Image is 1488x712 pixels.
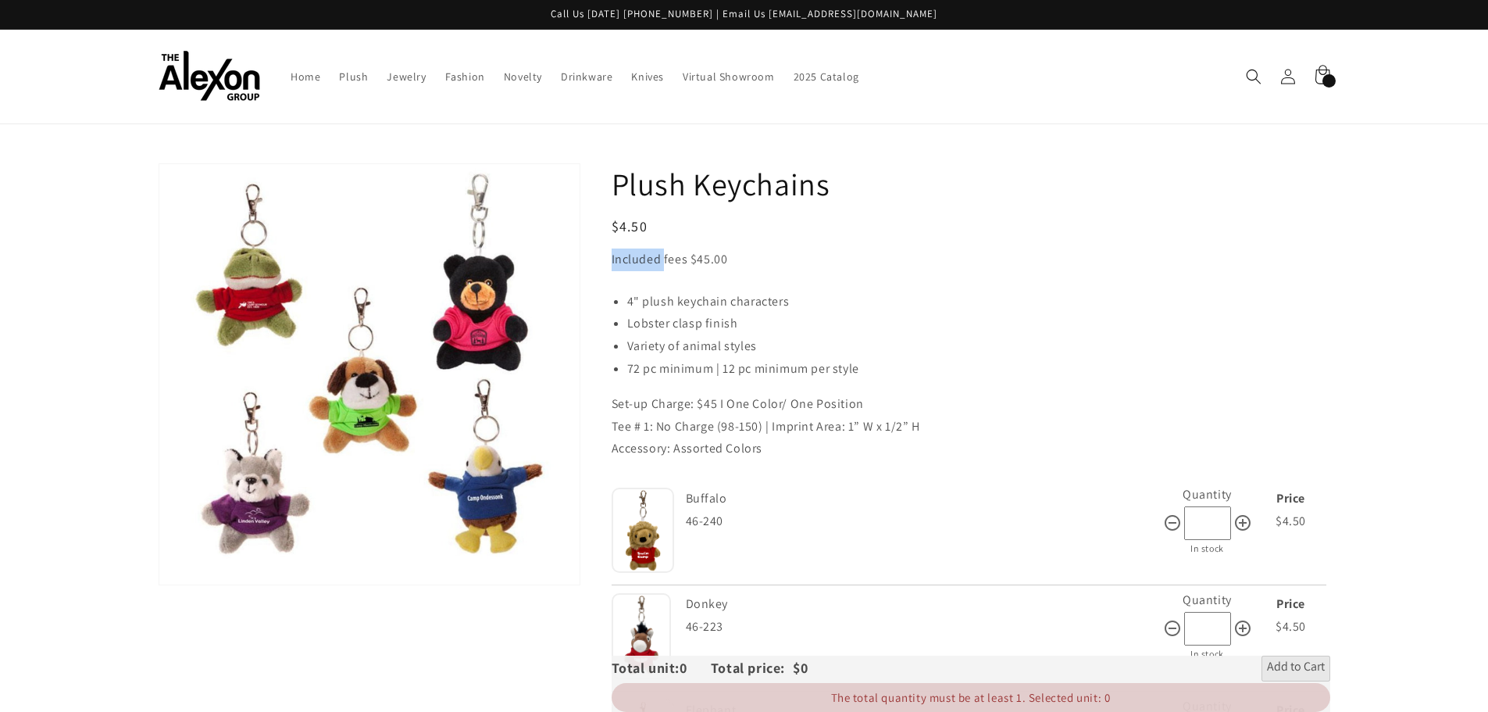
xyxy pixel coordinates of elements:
span: $0 [793,659,808,677]
a: Drinkware [551,60,622,93]
span: Knives [631,70,664,84]
a: Fashion [436,60,494,93]
div: In stock [1163,540,1252,557]
div: 46-240 [686,510,1163,533]
div: The total quantity must be at least 1. Selected unit: 0 [612,683,1330,712]
span: Jewelry [387,70,426,84]
img: Donkey [612,593,671,679]
span: Lobster clasp finish [627,315,738,331]
img: The Alexon Group [159,51,260,102]
span: $4.50 [612,217,648,235]
a: Home [281,60,330,93]
summary: Search [1236,59,1271,94]
div: Price [1256,593,1326,616]
span: Included fees $45.00 [612,251,728,267]
p: Accessory: Assorted Colors [612,438,1330,460]
span: 0 [680,659,711,677]
h1: Plush Keychains [612,163,1330,204]
span: 2025 Catalog [794,70,859,84]
div: Total unit: Total price: [612,656,793,681]
span: 72 pc minimum | 12 pc minimum per style [627,360,859,377]
span: Home [291,70,320,84]
span: 4" plush keychain characters [627,293,790,309]
a: 2025 Catalog [784,60,869,93]
a: Novelty [494,60,551,93]
a: Virtual Showroom [673,60,784,93]
div: Price [1256,488,1326,510]
span: Virtual Showroom [683,70,775,84]
li: Variety of animal styles [627,335,1330,358]
span: Drinkware [561,70,612,84]
label: Quantity [1183,486,1232,503]
div: 46-223 [686,616,1163,639]
img: Buffalo [612,488,674,573]
span: Plush [339,70,368,84]
div: In stock [1163,646,1252,663]
a: Jewelry [377,60,435,93]
span: Fashion [445,70,485,84]
span: $4.50 [1276,513,1306,529]
label: Quantity [1183,592,1232,608]
a: Knives [622,60,673,93]
span: Novelty [504,70,542,84]
div: Buffalo [686,488,1159,510]
a: Plush [330,60,377,93]
span: $4.50 [1276,618,1306,635]
p: Set-up Charge: $45 I One Color/ One Position [612,393,1330,416]
span: Add to Cart [1267,659,1325,678]
button: Add to Cart [1261,656,1330,681]
p: Tee # 1: No Charge (98-150) | Imprint Area: 1” W x 1/2” H [612,416,1330,438]
div: Donkey [686,593,1159,616]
